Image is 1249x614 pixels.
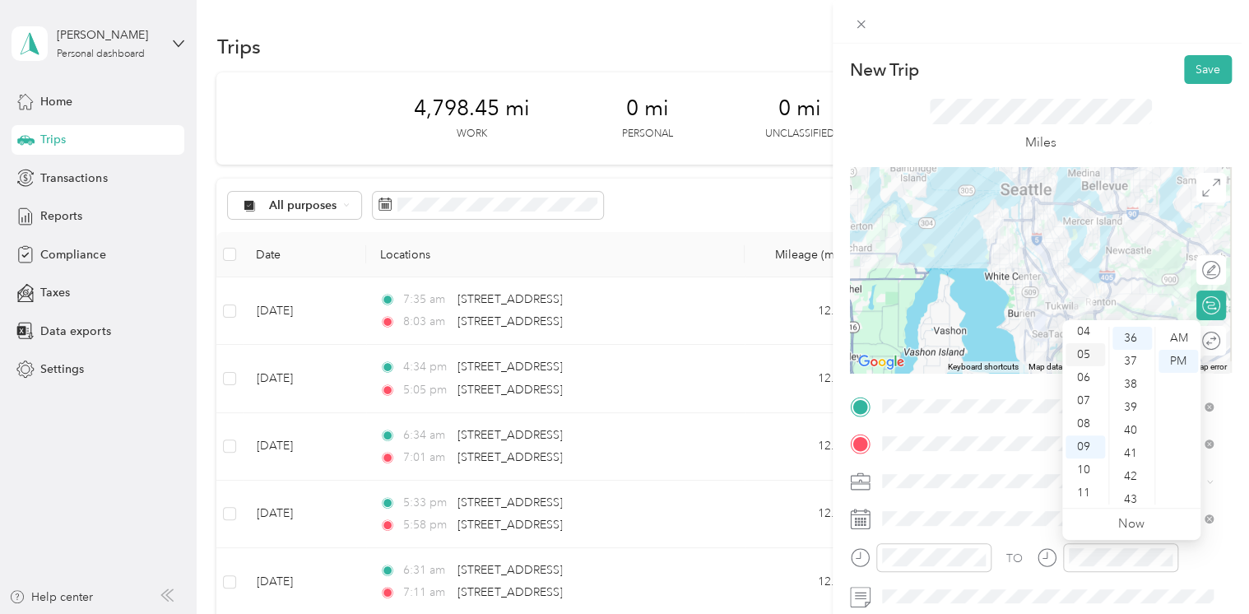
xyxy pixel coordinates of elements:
[1158,327,1198,350] div: AM
[1112,396,1152,419] div: 39
[1025,133,1056,153] p: Miles
[1112,442,1152,465] div: 41
[1006,550,1023,567] div: TO
[1066,412,1105,435] div: 08
[1028,362,1118,371] span: Map data ©2025 Google
[1112,327,1152,350] div: 36
[1066,343,1105,366] div: 05
[1112,350,1152,373] div: 37
[1118,516,1145,532] a: Now
[1066,458,1105,481] div: 10
[854,351,908,373] a: Open this area in Google Maps (opens a new window)
[1158,350,1198,373] div: PM
[854,351,908,373] img: Google
[1112,373,1152,396] div: 38
[1066,481,1105,505] div: 11
[1066,389,1105,412] div: 07
[1112,465,1152,488] div: 42
[1066,320,1105,343] div: 04
[1112,488,1152,511] div: 43
[1112,419,1152,442] div: 40
[1184,55,1232,84] button: Save
[1066,366,1105,389] div: 06
[1157,522,1249,614] iframe: Everlance-gr Chat Button Frame
[850,58,919,81] p: New Trip
[948,361,1019,373] button: Keyboard shortcuts
[1066,435,1105,458] div: 09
